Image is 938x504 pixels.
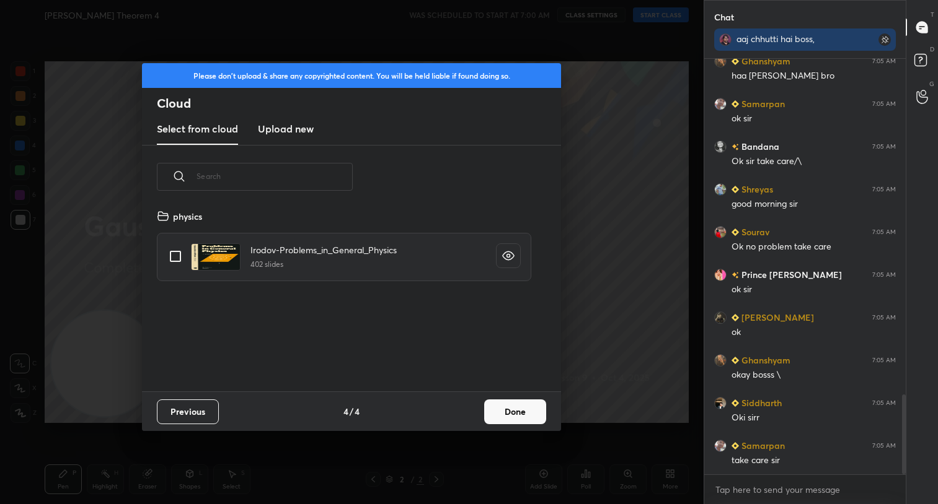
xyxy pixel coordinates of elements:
[739,396,782,409] h6: Siddharth
[872,357,896,364] div: 7:05 AM
[872,314,896,321] div: 7:05 AM
[250,259,397,270] h5: 402 slides
[714,183,727,196] img: 06869961a79e44c09f3e1fa47142d9d1.jpg
[737,33,852,56] div: aaj chhutti hai boss, headache
[157,121,238,136] h3: Select from cloud
[872,228,896,236] div: 7:05 AM
[173,210,202,223] h4: physics
[732,326,896,339] div: ok
[704,1,744,33] p: Chat
[739,140,779,153] h6: Bandana
[250,243,397,256] h4: Irodov-Problems_in_General_Physics
[714,397,727,409] img: 04670919364f45119c022077c41943da.jpg
[142,63,561,88] div: Please don't upload & share any copyrighted content. You will be held liable if found doing so.
[714,226,727,238] img: e14f1b8710c648628ba45933f4e248d2.jpg
[872,271,896,279] div: 7:05 AM
[732,100,739,108] img: Learner_Badge_beginner_1_8b307cf2a0.svg
[732,144,739,150] img: no-rating-badge.077c3623.svg
[732,198,896,211] div: good morning sir
[714,55,727,67] img: 94199e9db992482590d5199ee7996670.jpg
[732,369,896,381] div: okay bosss \
[719,33,732,46] img: dad207272b49412e93189b41c1133cff.jpg
[732,314,739,321] img: Learner_Badge_beginner_1_8b307cf2a0.svg
[714,440,727,452] img: 69bf3916e3c6485f824e6c062c38a48c.jpg
[714,98,727,110] img: 69bf3916e3c6485f824e6c062c38a48c.jpg
[714,269,727,281] img: 5d177d4d385042bd9dd0e18a1f053975.jpg
[872,399,896,407] div: 7:05 AM
[484,399,546,424] button: Done
[732,155,896,168] div: Ok sir take care/\
[872,186,896,193] div: 7:05 AM
[191,243,241,271] img: 1622563348KB47K1.pdf
[930,45,934,54] p: D
[157,399,219,424] button: Previous
[157,95,561,111] h2: Cloud
[732,186,739,193] img: Learner_Badge_beginner_1_8b307cf2a0.svg
[714,354,727,367] img: 94199e9db992482590d5199ee7996670.jpg
[732,412,896,424] div: Oki sirr
[355,405,360,418] h4: 4
[714,311,727,324] img: 60ac5f765089459f939d8a7539e9c284.jpg
[739,268,842,281] h6: Prince [PERSON_NAME]
[732,454,896,467] div: take care sir
[739,225,769,238] h6: Sourav
[197,150,353,202] input: Search
[872,100,896,108] div: 7:05 AM
[739,97,785,110] h6: Samarpan
[704,59,906,474] div: grid
[732,357,739,364] img: Learner_Badge_beginner_1_8b307cf2a0.svg
[931,10,934,19] p: T
[732,58,739,65] img: Learner_Badge_beginner_1_8b307cf2a0.svg
[732,228,739,236] img: Learner_Badge_beginner_1_8b307cf2a0.svg
[739,354,790,367] h6: Ghanshyam
[739,439,785,452] h6: Samarpan
[739,54,790,67] h6: Ghanshyam
[732,113,896,125] div: ok sir
[258,121,314,136] h3: Upload new
[714,141,727,153] img: b239a9cb1c0443efbce6af92eb4d8ed4.jpg
[732,399,739,407] img: Learner_Badge_beginner_1_8b307cf2a0.svg
[732,284,896,296] div: ok sir
[732,442,739,450] img: Learner_Badge_beginner_1_8b307cf2a0.svg
[872,58,896,65] div: 7:05 AM
[343,405,348,418] h4: 4
[350,405,353,418] h4: /
[739,183,773,196] h6: Shreyas
[872,143,896,150] div: 7:05 AM
[929,79,934,89] p: G
[732,241,896,253] div: Ok no problem take care
[872,442,896,450] div: 7:05 AM
[732,70,896,82] div: haa [PERSON_NAME] bro
[732,272,739,279] img: no-rating-badge.077c3623.svg
[142,205,546,391] div: grid
[739,311,814,324] h6: [PERSON_NAME]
